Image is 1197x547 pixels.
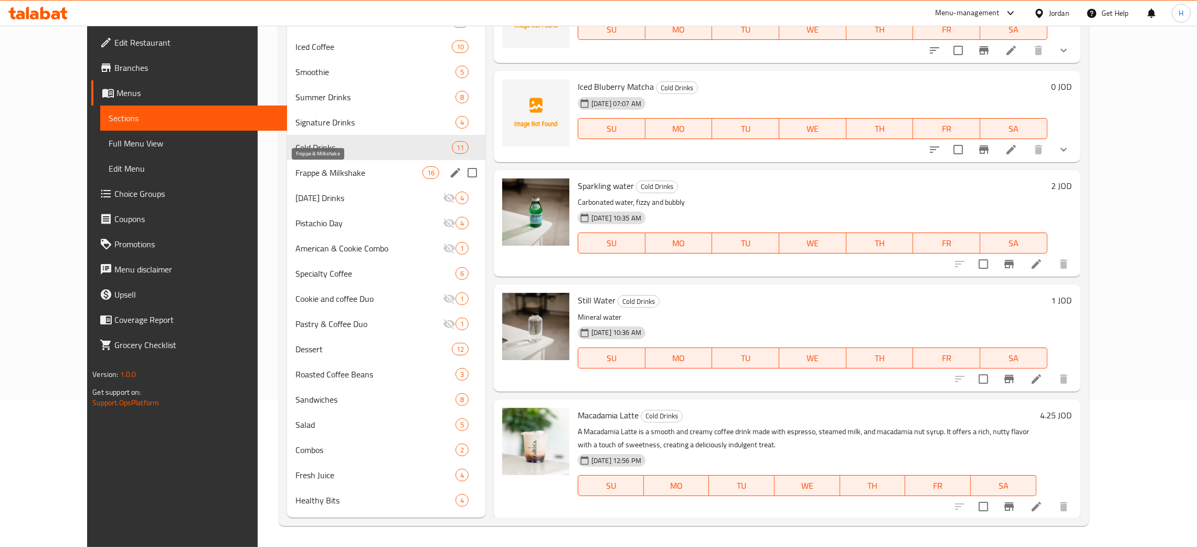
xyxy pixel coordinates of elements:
span: FR [917,121,976,136]
span: TH [851,121,909,136]
div: Sandwiches8 [287,387,485,412]
svg: Show Choices [1057,143,1070,156]
span: 8 [456,395,468,405]
div: items [456,66,469,78]
h6: 1 JOD [1052,293,1072,308]
div: Combos2 [287,437,485,462]
span: Summer Drinks [295,91,456,103]
span: Signature Drinks [295,116,456,129]
span: Menus [116,87,279,99]
div: Signature Drinks4 [287,110,485,135]
span: SU [582,22,641,37]
span: SU [582,121,641,136]
span: Sparkling water [578,178,634,194]
span: Roasted Coffee Beans [295,368,456,381]
span: Pistachio Day [295,217,443,229]
span: MO [650,236,708,251]
span: Select to update [972,368,994,390]
span: Select to update [947,139,969,161]
div: items [456,318,469,330]
button: Branch-specific-item [997,494,1022,519]
a: Edit menu item [1030,500,1043,513]
span: Sandwiches [295,393,456,406]
span: Macadamia Latte [578,407,639,423]
span: Iced Coffee [295,40,452,53]
a: Edit menu item [1030,373,1043,385]
div: Specialty Coffee6 [287,261,485,286]
span: TH [844,478,902,493]
a: Edit menu item [1030,258,1043,270]
button: Branch-specific-item [997,251,1022,277]
p: Mineral water [578,311,1047,324]
span: SU [582,236,641,251]
span: 4 [456,496,468,506]
a: Grocery Checklist [91,332,287,357]
a: Edit Restaurant [91,30,287,55]
button: WE [779,233,846,254]
span: Promotions [114,238,279,250]
div: Cold Drinks [641,410,683,423]
span: 3 [456,370,468,380]
img: Sparkling water [502,178,569,246]
span: FR [917,22,976,37]
button: delete [1051,251,1076,277]
span: 4 [456,218,468,228]
span: [DATE] 10:36 AM [587,328,645,338]
span: 6 [456,269,468,279]
span: Iced Bluberry Matcha [578,79,654,94]
span: [DATE] 12:56 PM [587,456,645,466]
a: Branches [91,55,287,80]
div: Iced Coffee10 [287,34,485,59]
span: MO [648,478,705,493]
button: Branch-specific-item [971,38,997,63]
span: Smoothie [295,66,456,78]
button: WE [779,348,846,369]
span: 2 [456,445,468,455]
button: show more [1051,38,1076,63]
span: SA [984,121,1043,136]
div: Smoothie5 [287,59,485,85]
button: Branch-specific-item [971,137,997,162]
span: Menu disclaimer [114,263,279,276]
button: SA [980,233,1047,254]
a: Edit menu item [1005,143,1018,156]
span: American & Cookie Combo [295,242,443,255]
div: items [456,393,469,406]
button: FR [905,475,971,496]
button: delete [1051,494,1076,519]
button: delete [1026,137,1051,162]
button: FR [913,19,980,40]
span: Select to update [972,253,994,275]
span: 1 [456,294,468,304]
button: TH [846,348,914,369]
span: TH [851,236,909,251]
span: Get support on: [92,385,141,399]
span: MO [650,22,708,37]
button: SA [980,348,1047,369]
div: Fresh Juice [295,469,456,481]
span: SA [984,236,1043,251]
span: SA [984,351,1043,366]
span: WE [783,236,842,251]
span: 1 [456,319,468,329]
svg: Show Choices [1057,44,1070,57]
button: MO [645,348,713,369]
button: MO [645,19,713,40]
span: Specialty Coffee [295,267,456,280]
span: MO [650,351,708,366]
h6: 2 JOD [1052,178,1072,193]
button: WE [775,475,840,496]
span: FR [917,351,976,366]
span: 4 [456,193,468,203]
span: SU [582,478,640,493]
svg: Inactive section [443,217,456,229]
span: TU [716,121,775,136]
span: Edit Menu [109,162,279,175]
a: Edit menu item [1005,44,1018,57]
div: Jordan [1049,7,1069,19]
div: items [456,469,469,481]
div: items [452,343,469,355]
button: FR [913,118,980,139]
span: WE [779,478,836,493]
